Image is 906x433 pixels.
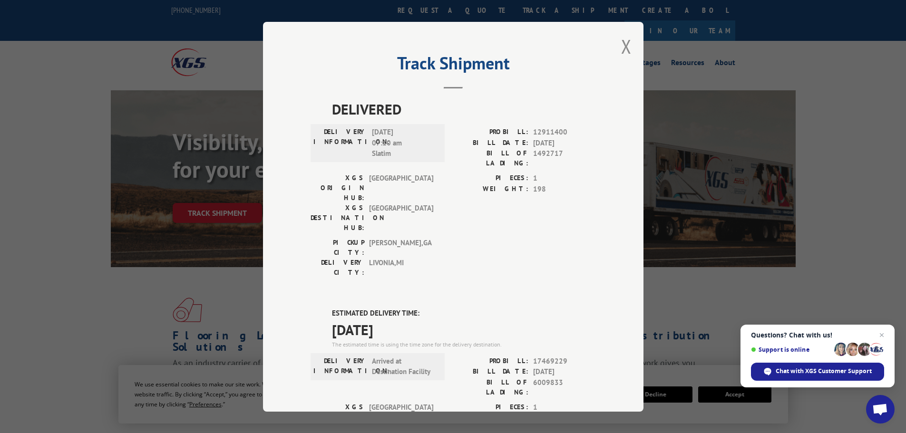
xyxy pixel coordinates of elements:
label: ESTIMATED DELIVERY TIME: [332,308,596,319]
span: 1 [533,173,596,184]
label: PROBILL: [453,127,528,138]
span: Support is online [751,346,831,353]
div: The estimated time is using the time zone for the delivery destination. [332,340,596,348]
label: BILL DATE: [453,137,528,148]
span: 12911400 [533,127,596,138]
label: DELIVERY INFORMATION: [313,127,367,159]
label: XGS ORIGIN HUB: [311,402,364,432]
span: [GEOGRAPHIC_DATA] [369,402,433,432]
label: DELIVERY INFORMATION: [313,356,367,377]
span: [PERSON_NAME] , GA [369,238,433,258]
h2: Track Shipment [311,57,596,75]
span: [GEOGRAPHIC_DATA] [369,173,433,203]
button: Close modal [621,34,632,59]
label: BILL DATE: [453,366,528,377]
label: PROBILL: [453,356,528,366]
a: Open chat [866,395,895,423]
span: 17469229 [533,356,596,366]
span: DELIVERED [332,98,596,120]
label: DELIVERY CITY: [311,258,364,278]
label: XGS ORIGIN HUB: [311,173,364,203]
label: BILL OF LADING: [453,148,528,168]
span: LIVONIA , MI [369,258,433,278]
span: 6009833 [533,377,596,397]
span: [GEOGRAPHIC_DATA] [369,203,433,233]
span: [DATE] [533,366,596,377]
span: 198 [533,183,596,194]
label: PIECES: [453,173,528,184]
span: [DATE] 07:10 am Slatim [372,127,436,159]
label: BILL OF LADING: [453,377,528,397]
span: Questions? Chat with us! [751,331,884,339]
span: 1492717 [533,148,596,168]
span: Chat with XGS Customer Support [751,363,884,381]
span: Arrived at Destination Facility [372,356,436,377]
span: 1 [533,402,596,413]
label: XGS DESTINATION HUB: [311,203,364,233]
span: [DATE] [332,318,596,340]
label: PIECES: [453,402,528,413]
label: PICKUP CITY: [311,238,364,258]
label: WEIGHT: [453,183,528,194]
span: Chat with XGS Customer Support [776,367,872,375]
span: [DATE] [533,137,596,148]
